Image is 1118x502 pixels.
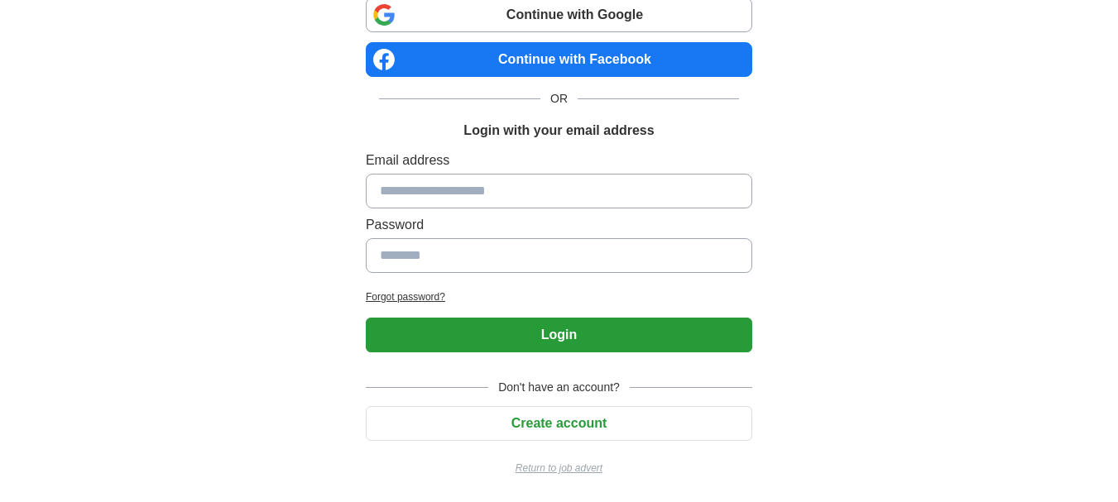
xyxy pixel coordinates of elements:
a: Forgot password? [366,289,752,304]
h1: Login with your email address [463,121,654,141]
button: Login [366,318,752,352]
button: Create account [366,406,752,441]
a: Return to job advert [366,461,752,476]
span: Don't have an account? [488,379,630,396]
span: OR [540,90,578,108]
label: Email address [366,151,752,170]
a: Continue with Facebook [366,42,752,77]
label: Password [366,215,752,235]
a: Create account [366,416,752,430]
